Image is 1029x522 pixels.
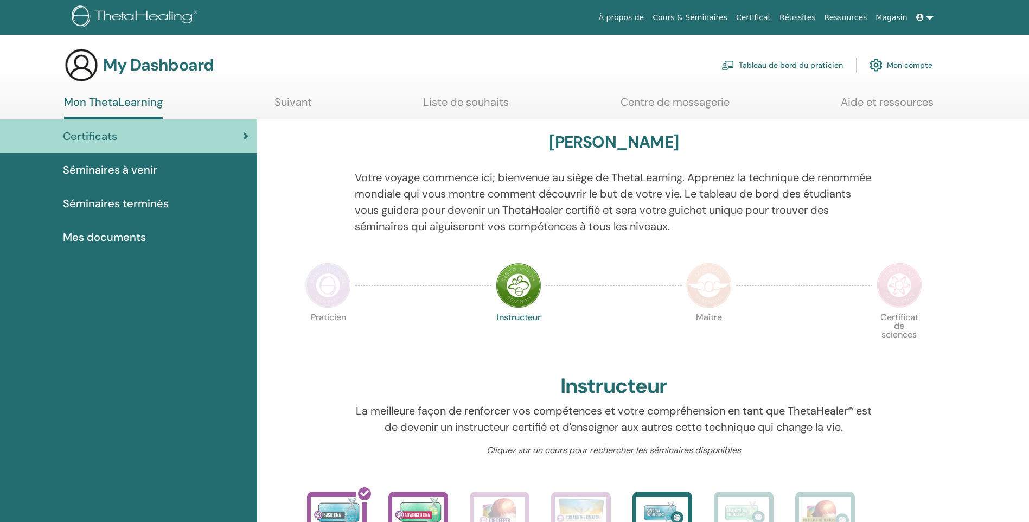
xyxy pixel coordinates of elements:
[496,313,541,359] p: Instructeur
[63,195,169,212] span: Séminaires terminés
[305,313,351,359] p: Praticien
[686,313,732,359] p: Maître
[72,5,201,30] img: logo.png
[355,403,873,435] p: La meilleure façon de renforcer vos compétences et votre compréhension en tant que ThetaHealer® e...
[686,263,732,308] img: Master
[63,162,157,178] span: Séminaires à venir
[775,8,820,28] a: Réussites
[560,374,667,399] h2: Instructeur
[64,96,163,119] a: Mon ThetaLearning
[820,8,872,28] a: Ressources
[648,8,732,28] a: Cours & Séminaires
[423,96,509,117] a: Liste de souhaits
[595,8,649,28] a: À propos de
[870,56,883,74] img: cog.svg
[496,263,541,308] img: Instructor
[103,55,214,75] h3: My Dashboard
[63,229,146,245] span: Mes documents
[63,128,117,144] span: Certificats
[877,263,922,308] img: Certificate of Science
[305,263,351,308] img: Practitioner
[721,53,843,77] a: Tableau de bord du praticien
[877,313,922,359] p: Certificat de sciences
[871,8,911,28] a: Magasin
[841,96,934,117] a: Aide et ressources
[549,132,679,152] h3: [PERSON_NAME]
[721,60,734,70] img: chalkboard-teacher.svg
[355,444,873,457] p: Cliquez sur un cours pour rechercher les séminaires disponibles
[732,8,775,28] a: Certificat
[621,96,730,117] a: Centre de messagerie
[274,96,312,117] a: Suivant
[870,53,932,77] a: Mon compte
[355,169,873,234] p: Votre voyage commence ici; bienvenue au siège de ThetaLearning. Apprenez la technique de renommée...
[64,48,99,82] img: generic-user-icon.jpg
